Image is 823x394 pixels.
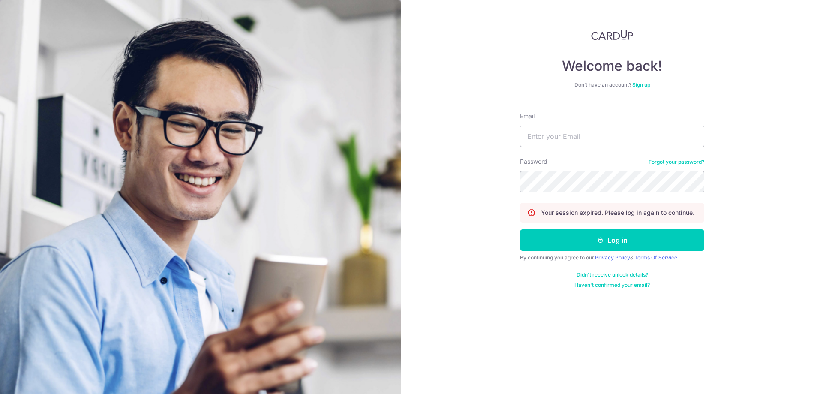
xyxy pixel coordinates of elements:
[520,254,704,261] div: By continuing you agree to our &
[520,112,535,120] label: Email
[591,30,633,40] img: CardUp Logo
[520,57,704,75] h4: Welcome back!
[577,271,648,278] a: Didn't receive unlock details?
[595,254,630,261] a: Privacy Policy
[574,282,650,289] a: Haven't confirmed your email?
[520,126,704,147] input: Enter your Email
[634,254,677,261] a: Terms Of Service
[632,81,650,88] a: Sign up
[520,157,547,166] label: Password
[520,81,704,88] div: Don’t have an account?
[649,159,704,165] a: Forgot your password?
[520,229,704,251] button: Log in
[541,208,694,217] p: Your session expired. Please log in again to continue.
